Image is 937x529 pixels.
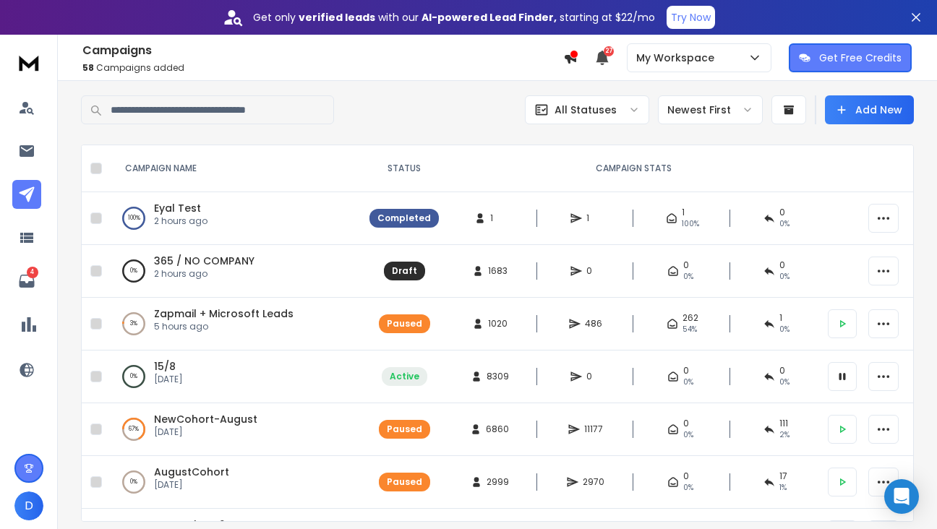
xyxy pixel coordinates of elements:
span: 0 % [779,218,790,230]
p: 5 hours ago [154,321,294,332]
p: [DATE] [154,426,257,438]
span: 0 [779,207,785,218]
a: AugustCohort [154,465,229,479]
span: 0 [683,365,689,377]
th: CAMPAIGN NAME [108,145,361,192]
p: 67 % [129,422,139,436]
a: 4 [12,267,41,296]
button: D [14,491,43,520]
span: 0% [779,377,790,388]
span: 262 [683,312,698,324]
span: 1 % [779,482,787,494]
th: STATUS [361,145,448,192]
h1: Campaigns [82,42,563,59]
p: 4 [27,267,38,278]
span: 0 [683,470,689,482]
p: 2 hours ago [154,268,254,280]
td: 0%365 / NO COMPANY2 hours ago [108,245,361,298]
a: Zapmail + Microsoft Leads [154,306,294,321]
p: Try Now [671,10,711,25]
span: 1 [586,212,601,224]
p: My Workspace [636,51,720,65]
td: 0%15/8[DATE] [108,350,361,403]
p: 0 % [130,475,137,489]
td: 0%AugustCohort[DATE] [108,456,361,509]
span: 11177 [584,423,603,435]
span: 0 [683,259,689,271]
span: 111 [779,418,788,429]
button: Add New [825,95,914,124]
div: Draft [392,265,417,277]
p: 0 % [130,264,137,278]
span: 0% [683,271,693,283]
td: 100%Eyal Test2 hours ago [108,192,361,245]
p: [DATE] [154,479,229,491]
div: Paused [387,318,422,330]
button: Get Free Credits [789,43,912,72]
strong: verified leads [299,10,375,25]
span: 1020 [488,318,508,330]
span: 0 [586,265,601,277]
span: 0% [683,377,693,388]
span: 1 [682,207,685,218]
span: 0% [779,271,790,283]
img: logo [14,49,43,76]
p: 0 % [130,369,137,384]
p: 2 hours ago [154,215,207,227]
span: 54 % [683,324,697,335]
span: 0% [683,429,693,441]
div: Paused [387,476,422,488]
span: 0 % [779,324,790,335]
strong: AI-powered Lead Finder, [422,10,557,25]
span: 8309 [487,371,509,382]
a: Eyal Test [154,201,201,215]
button: Newest First [658,95,763,124]
span: 1 [490,212,505,224]
span: 1683 [488,265,508,277]
span: 0 [683,418,689,429]
div: Paused [387,423,422,435]
span: 27 [604,46,614,56]
span: 0 [586,371,601,382]
p: Get only with our starting at $22/mo [253,10,655,25]
span: 0% [683,482,693,494]
span: 486 [585,318,602,330]
a: 365 / NO COMPANY [154,254,254,268]
th: CAMPAIGN STATS [448,145,819,192]
a: 15/8 [154,359,176,374]
span: 2970 [583,476,604,488]
div: Completed [377,212,431,224]
span: 100 % [682,218,699,230]
td: 3%Zapmail + Microsoft Leads5 hours ago [108,298,361,350]
span: 2999 [487,476,509,488]
p: [DATE] [154,374,183,385]
div: Open Intercom Messenger [884,479,919,514]
button: Try Now [667,6,715,29]
p: All Statuses [555,103,617,117]
span: 0 [779,259,785,271]
p: 3 % [130,317,137,331]
span: 0 [779,365,785,377]
p: 100 % [128,211,140,225]
td: 67%NewCohort-August[DATE] [108,403,361,456]
div: Active [390,371,419,382]
p: Get Free Credits [819,51,902,65]
p: Campaigns added [82,62,563,74]
span: 58 [82,61,94,74]
span: 1 [779,312,782,324]
span: 2 % [779,429,790,441]
span: 17 [779,470,787,482]
span: 6860 [486,423,509,435]
a: NewCohort-August [154,412,257,426]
